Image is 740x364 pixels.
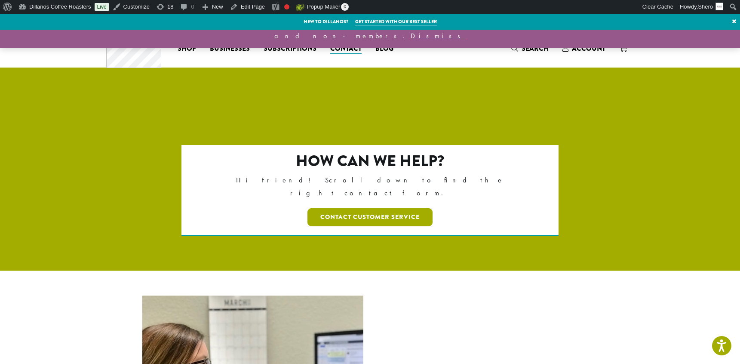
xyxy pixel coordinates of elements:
[728,14,740,29] a: ×
[572,43,605,53] span: Account
[698,3,713,10] span: Shero
[218,152,522,170] h2: How can we help?
[504,41,556,56] a: Search
[307,208,433,226] a: Contact Customer Service
[264,43,316,54] span: Subscriptions
[341,3,349,11] span: 0
[171,42,203,56] a: Shop
[355,18,437,25] a: Get started with our best seller
[375,43,393,54] span: Blog
[95,3,109,11] a: Live
[284,4,289,9] div: Focus keyphrase not set
[330,43,362,54] span: Contact
[522,43,549,53] span: Search
[210,43,250,54] span: Businesses
[218,174,522,200] p: Hi Friend! Scroll down to find the right contact form.
[178,43,196,54] span: Shop
[411,31,466,40] a: Dismiss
